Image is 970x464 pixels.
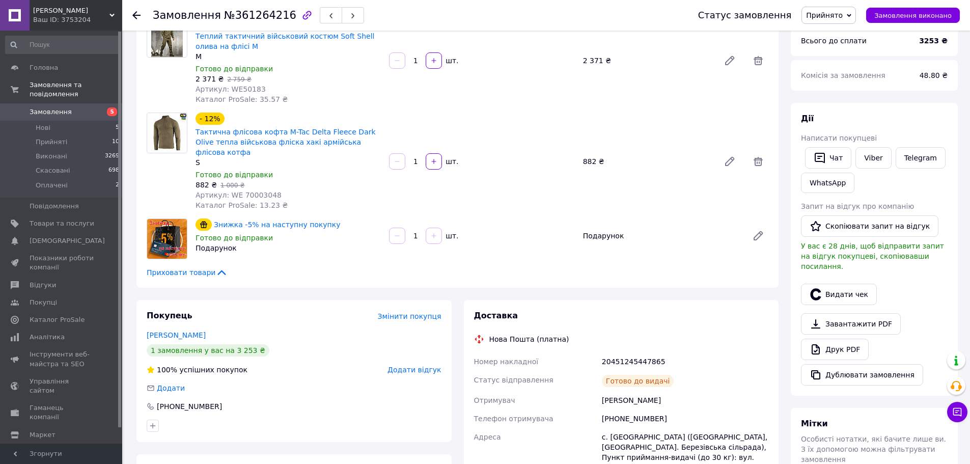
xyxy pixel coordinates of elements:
[748,50,768,71] span: Видалити
[196,171,273,179] span: Готово до відправки
[855,147,891,169] a: Viber
[801,313,901,335] a: Завантажити PDF
[474,376,553,384] span: Статус відправлення
[147,113,187,153] img: Тактична флісова кофта M-Tac Delta Fleece Dark Olive тепла військова фліска хакі армійська флісов...
[196,65,273,73] span: Готово до відправки
[30,350,94,368] span: Інструменти веб-майстра та SEO
[36,123,50,132] span: Нові
[801,37,867,45] span: Всього до сплати
[801,215,938,237] button: Скопіювати запит на відгук
[157,384,185,392] span: Додати
[36,138,67,147] span: Прийняті
[36,181,68,190] span: Оплачені
[874,12,952,19] span: Замовлення виконано
[801,202,914,210] span: Запит на відгук про компанію
[487,334,572,344] div: Нова Пошта (платна)
[600,352,770,371] div: 20451245447865
[147,331,206,339] a: [PERSON_NAME]
[196,157,381,168] div: S
[196,85,266,93] span: Артикул: WE50183
[801,242,944,270] span: У вас є 28 днів, щоб відправити запит на відгук покупцеві, скопіювавши посилання.
[196,181,217,189] span: 882 ₴
[801,419,828,428] span: Мітки
[30,202,79,211] span: Повідомлення
[30,298,57,307] span: Покупці
[30,281,56,290] span: Відгуки
[579,154,715,169] div: 882 ₴
[30,430,56,440] span: Маркет
[801,364,923,386] button: Дублювати замовлення
[801,114,814,123] span: Дії
[196,243,381,253] div: Подарунок
[105,152,119,161] span: 3269
[474,415,553,423] span: Телефон отримувача
[579,229,744,243] div: Подарунок
[919,37,948,45] b: 3253 ₴
[196,95,288,103] span: Каталог ProSale: 35.57 ₴
[116,123,119,132] span: 5
[30,377,94,395] span: Управління сайтом
[151,17,183,57] img: Теплий тактичний військовий костюм Soft Shell олива на флісі M
[806,11,843,19] span: Прийнято
[443,56,459,66] div: шт.
[112,138,119,147] span: 10
[227,76,251,83] span: 2 759 ₴
[147,267,228,278] span: Приховати товари
[30,107,72,117] span: Замовлення
[866,8,960,23] button: Замовлення виконано
[196,32,374,50] a: Теплий тактичний військовий костюм Soft Shell олива на флісі M
[108,166,119,175] span: 698
[801,134,877,142] span: Написати покупцеві
[443,231,459,241] div: шт.
[719,151,740,172] a: Редагувати
[36,166,70,175] span: Скасовані
[748,151,768,172] span: Видалити
[220,182,244,189] span: 1 000 ₴
[579,53,715,68] div: 2 371 ₴
[147,365,247,375] div: успішних покупок
[920,71,948,79] span: 48.80 ₴
[378,312,441,320] span: Змінити покупця
[896,147,946,169] a: Telegram
[196,128,376,156] a: Тактична флісова кофта M-Tac Delta Fleece Dark Olive тепла військова фліска хакі армійська флісов...
[30,236,105,245] span: [DEMOGRAPHIC_DATA]
[224,9,296,21] span: №361264216
[196,75,224,83] span: 2 371 ₴
[600,391,770,410] div: [PERSON_NAME]
[698,10,792,20] div: Статус замовлення
[33,15,122,24] div: Ваш ID: 3753204
[36,152,67,161] span: Виконані
[116,181,119,190] span: 2
[107,107,117,116] span: 5
[147,219,187,259] img: Знижка -5% на наступну покупку
[196,201,288,209] span: Каталог ProSale: 13.23 ₴
[474,311,518,320] span: Доставка
[30,63,58,72] span: Головна
[30,219,94,228] span: Товари та послуги
[801,71,885,79] span: Комісія за замовлення
[801,173,854,193] a: WhatsApp
[147,311,192,320] span: Покупець
[805,147,851,169] button: Чат
[474,433,501,441] span: Адреса
[801,284,877,305] button: Видати чек
[600,410,770,428] div: [PHONE_NUMBER]
[196,113,225,125] div: - 12%
[474,358,539,366] span: Номер накладної
[947,402,967,422] button: Чат з покупцем
[214,221,341,229] a: Знижка -5% на наступну покупку
[30,254,94,272] span: Показники роботи компанії
[147,344,269,357] div: 1 замовлення у вас на 3 253 ₴
[196,234,273,242] span: Готово до відправки
[30,403,94,422] span: Гаманець компанії
[602,375,674,387] div: Готово до видачі
[801,339,869,360] a: Друк PDF
[196,191,282,199] span: Артикул: WE 70003048
[33,6,109,15] span: Велгрінс
[30,333,65,342] span: Аналітика
[156,401,223,412] div: [PHONE_NUMBER]
[474,396,515,404] span: Отримувач
[801,435,946,463] span: Особисті нотатки, які бачите лише ви. З їх допомогою можна фільтрувати замовлення
[387,366,441,374] span: Додати відгук
[5,36,120,54] input: Пошук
